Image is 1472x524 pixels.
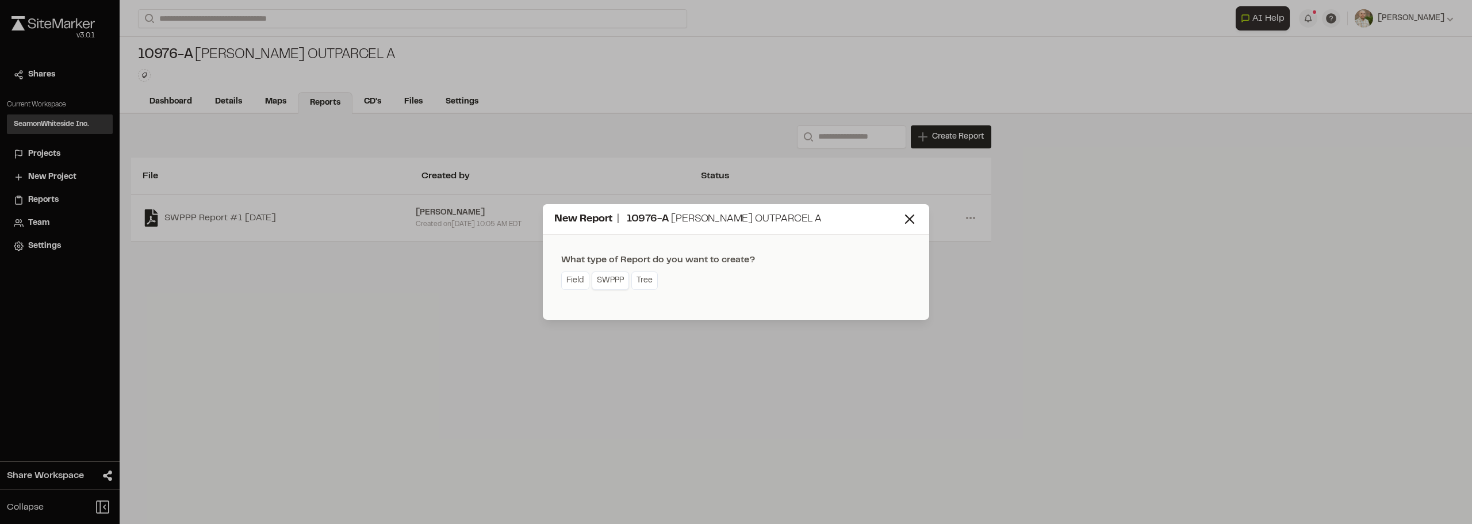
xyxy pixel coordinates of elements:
[631,271,658,290] a: Tree
[627,215,669,224] span: 10976-A
[592,271,629,290] a: SWPPP
[554,212,902,227] div: New Report
[671,215,822,224] span: [PERSON_NAME] Outparcel A
[561,271,589,290] a: Field
[617,215,619,224] span: |
[561,253,755,267] div: What type of Report do you want to create?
